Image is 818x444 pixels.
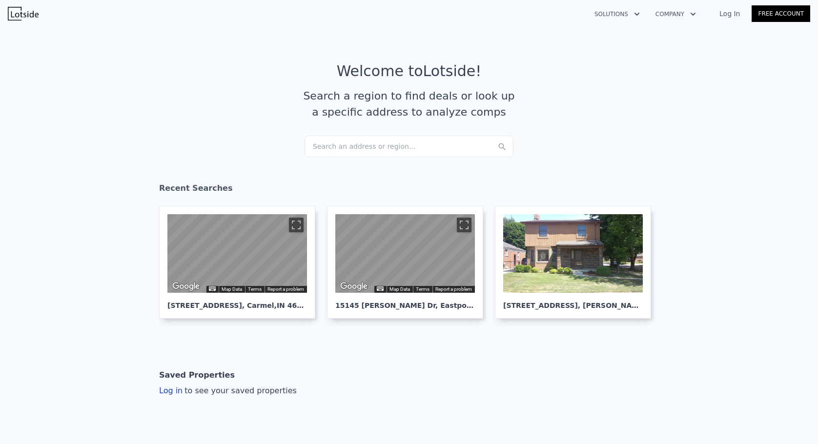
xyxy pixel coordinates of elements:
[170,280,202,293] a: Open this area in Google Maps (opens a new window)
[159,206,323,319] a: Map [STREET_ADDRESS], Carmel,IN 46033
[495,206,659,319] a: [STREET_ADDRESS], [PERSON_NAME][GEOGRAPHIC_DATA]
[435,286,472,292] a: Report a problem
[248,286,262,292] a: Terms (opens in new tab)
[167,293,307,310] div: [STREET_ADDRESS] , Carmel
[267,286,304,292] a: Report a problem
[8,7,39,20] img: Lotside
[457,218,471,232] button: Toggle fullscreen view
[222,286,242,293] button: Map Data
[159,175,659,206] div: Recent Searches
[159,365,235,385] div: Saved Properties
[274,302,311,309] span: , IN 46033
[289,218,304,232] button: Toggle fullscreen view
[335,214,475,293] div: Map
[183,386,297,395] span: to see your saved properties
[327,206,491,319] a: Map 15145 [PERSON_NAME] Dr, Eastpointe
[377,286,384,291] button: Keyboard shortcuts
[708,9,752,19] a: Log In
[416,286,429,292] a: Terms (opens in new tab)
[300,88,518,120] div: Search a region to find deals or look up a specific address to analyze comps
[587,5,648,23] button: Solutions
[389,286,410,293] button: Map Data
[648,5,704,23] button: Company
[159,385,297,397] div: Log in
[335,293,475,310] div: 15145 [PERSON_NAME] Dr , Eastpointe
[752,5,810,22] a: Free Account
[337,62,482,80] div: Welcome to Lotside !
[338,280,370,293] img: Google
[335,214,475,293] div: Street View
[503,293,643,310] div: [STREET_ADDRESS] , [PERSON_NAME][GEOGRAPHIC_DATA]
[170,280,202,293] img: Google
[305,136,513,157] div: Search an address or region...
[167,214,307,293] div: Map
[209,286,216,291] button: Keyboard shortcuts
[338,280,370,293] a: Open this area in Google Maps (opens a new window)
[167,214,307,293] div: Street View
